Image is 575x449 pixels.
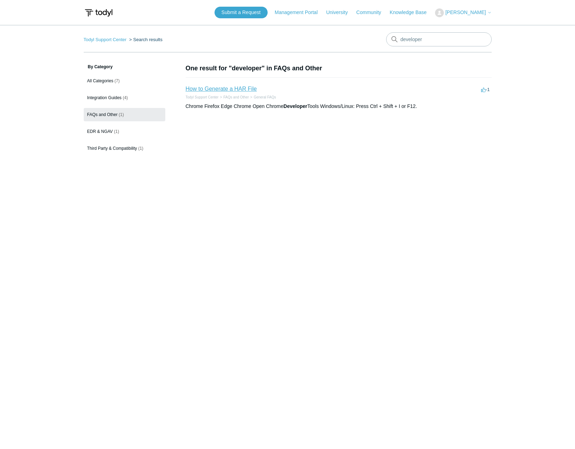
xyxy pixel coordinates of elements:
[186,95,219,100] li: Todyl Support Center
[186,103,492,110] div: Chrome Firefox Edge Chrome Open Chrome Tools Windows/Linux: Press Ctrl + Shift + I or F12.
[84,6,114,19] img: Todyl Support Center Help Center home page
[128,37,162,42] li: Search results
[223,95,249,99] a: FAQs and Other
[138,146,143,151] span: (1)
[186,64,492,73] h1: One result for "developer" in FAQs and Other
[186,86,257,92] a: How to Generate a HAR File
[84,125,165,138] a: EDR & NGAV (1)
[435,8,491,17] button: [PERSON_NAME]
[249,95,276,100] li: General FAQs
[481,87,490,92] span: -1
[123,95,128,100] span: (4)
[326,9,354,16] a: University
[356,9,388,16] a: Community
[119,112,124,117] span: (1)
[84,142,165,155] a: Third Party & Compatibility (1)
[84,91,165,104] a: Integration Guides (4)
[84,64,165,70] h3: By Category
[84,108,165,121] a: FAQs and Other (1)
[254,95,276,99] a: General FAQs
[84,37,127,42] a: Todyl Support Center
[84,74,165,88] a: All Categories (7)
[215,7,268,18] a: Submit a Request
[115,78,120,83] span: (7)
[275,9,325,16] a: Management Portal
[390,9,434,16] a: Knowledge Base
[218,95,249,100] li: FAQs and Other
[283,103,307,109] em: Developer
[87,146,137,151] span: Third Party & Compatibility
[87,95,122,100] span: Integration Guides
[84,37,128,42] li: Todyl Support Center
[186,95,219,99] a: Todyl Support Center
[445,9,486,15] span: [PERSON_NAME]
[87,129,113,134] span: EDR & NGAV
[386,32,492,46] input: Search
[87,78,114,83] span: All Categories
[114,129,119,134] span: (1)
[87,112,118,117] span: FAQs and Other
